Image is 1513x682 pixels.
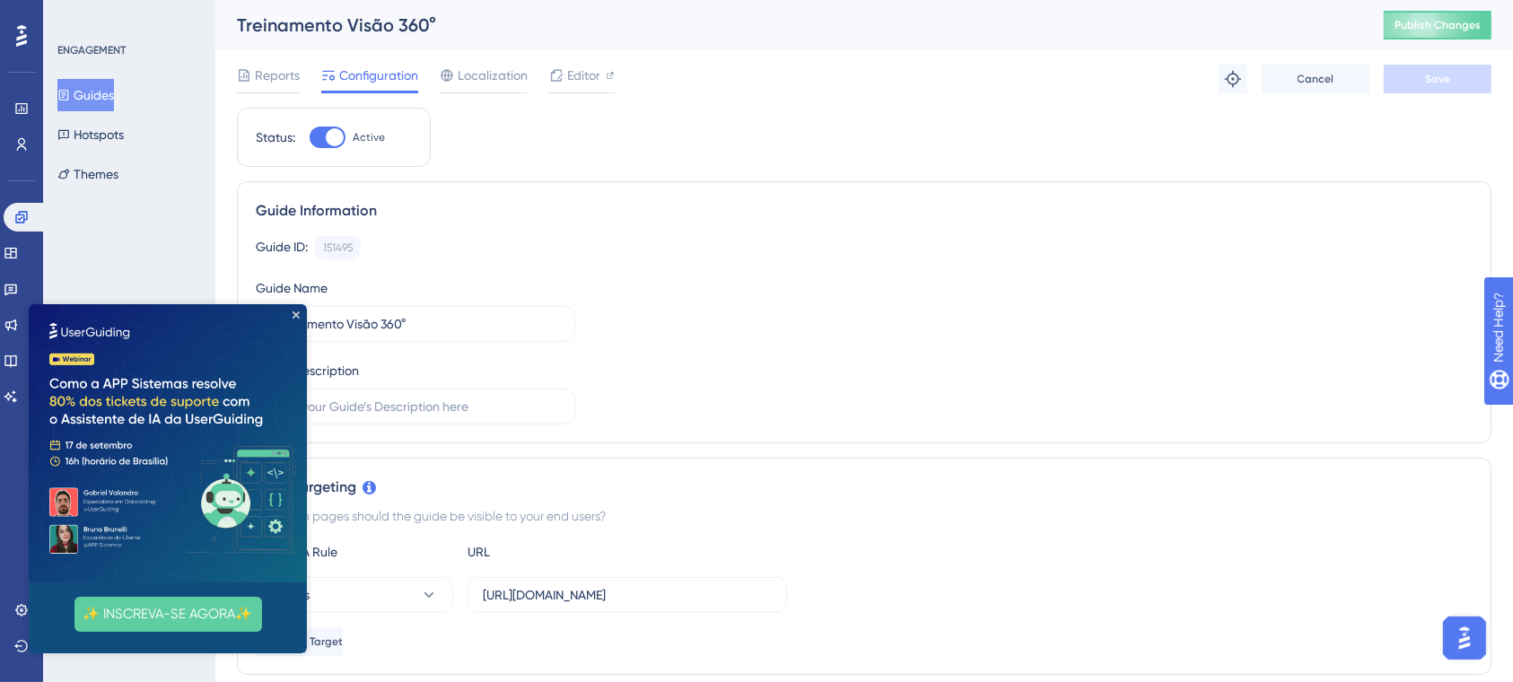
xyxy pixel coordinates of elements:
[57,43,126,57] div: ENGAGEMENT
[256,505,1473,527] div: On which pages should the guide be visible to your end users?
[458,65,528,86] span: Localization
[256,277,328,299] div: Guide Name
[468,541,665,563] div: URL
[264,7,271,14] div: Close Preview
[42,4,112,26] span: Need Help?
[1384,11,1491,39] button: Publish Changes
[256,236,308,259] div: Guide ID:
[567,65,600,86] span: Editor
[1384,65,1491,93] button: Save
[339,65,418,86] span: Configuration
[1438,611,1491,665] iframe: UserGuiding AI Assistant Launcher
[483,585,772,605] input: yourwebsite.com/path
[255,65,300,86] span: Reports
[323,240,353,255] div: 151495
[57,118,124,151] button: Hotspots
[46,293,233,328] button: ✨ INSCREVA-SE AGORA✨
[256,360,359,381] div: Guide Description
[1425,72,1450,86] span: Save
[256,577,453,613] button: equals
[256,477,1473,498] div: Page Targeting
[256,541,453,563] div: Choose A Rule
[271,397,560,416] input: Type your Guide’s Description here
[1262,65,1369,93] button: Cancel
[256,127,295,148] div: Status:
[256,200,1473,222] div: Guide Information
[57,79,114,111] button: Guides
[237,13,1339,38] div: Treinamento Visão 360°
[57,158,118,190] button: Themes
[1395,18,1481,32] span: Publish Changes
[353,130,385,144] span: Active
[271,314,560,334] input: Type your Guide’s Name here
[1298,72,1334,86] span: Cancel
[275,634,343,649] span: Add a Target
